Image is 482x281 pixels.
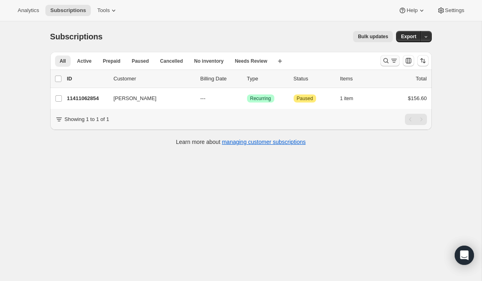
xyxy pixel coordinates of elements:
button: Analytics [13,5,44,16]
span: No inventory [194,58,223,64]
p: Showing 1 to 1 of 1 [65,115,109,123]
span: Needs Review [235,58,268,64]
span: Recurring [250,95,271,102]
span: Cancelled [160,58,183,64]
p: Total [416,75,427,83]
div: IDCustomerBilling DateTypeStatusItemsTotal [67,75,427,83]
span: Bulk updates [358,33,388,40]
button: Customize table column order and visibility [403,55,414,66]
span: Help [406,7,417,14]
span: Settings [445,7,464,14]
button: Subscriptions [45,5,91,16]
span: All [60,58,66,64]
button: Bulk updates [353,31,393,42]
button: Create new view [274,55,286,67]
button: Tools [92,5,123,16]
div: Items [340,75,380,83]
div: 11411062854[PERSON_NAME]---SuccessRecurringAttentionPaused1 item$156.60 [67,93,427,104]
div: Open Intercom Messenger [455,246,474,265]
div: Type [247,75,287,83]
button: Settings [432,5,469,16]
p: ID [67,75,107,83]
button: Sort the results [417,55,429,66]
span: Prepaid [103,58,120,64]
button: Export [396,31,421,42]
p: Billing Date [200,75,241,83]
button: Help [394,5,430,16]
button: 1 item [340,93,362,104]
p: 11411062854 [67,94,107,103]
span: Subscriptions [50,7,86,14]
span: Paused [132,58,149,64]
span: Subscriptions [50,32,103,41]
span: Export [401,33,416,40]
p: Learn more about [176,138,306,146]
nav: Pagination [405,114,427,125]
p: Customer [114,75,194,83]
a: managing customer subscriptions [222,139,306,145]
span: --- [200,95,206,101]
span: Analytics [18,7,39,14]
span: Paused [297,95,313,102]
button: [PERSON_NAME] [109,92,189,105]
span: Tools [97,7,110,14]
span: $156.60 [408,95,427,101]
span: [PERSON_NAME] [114,94,157,103]
span: 1 item [340,95,353,102]
button: Search and filter results [380,55,400,66]
p: Status [294,75,334,83]
span: Active [77,58,92,64]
